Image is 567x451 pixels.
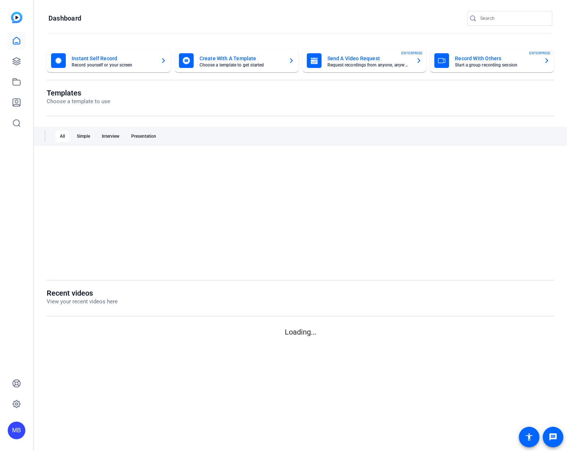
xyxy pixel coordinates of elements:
[529,50,550,56] span: ENTERPRISE
[47,97,110,106] p: Choose a template to use
[11,12,22,23] img: blue-gradient.svg
[55,130,69,142] div: All
[72,63,155,67] mat-card-subtitle: Record yourself or your screen
[47,289,118,297] h1: Recent videos
[480,14,546,23] input: Search
[49,14,81,23] h1: Dashboard
[47,326,554,338] p: Loading...
[455,54,538,63] mat-card-title: Record With Others
[327,63,410,67] mat-card-subtitle: Request recordings from anyone, anywhere
[430,49,554,72] button: Record With OthersStart a group recording sessionENTERPRISE
[72,54,155,63] mat-card-title: Instant Self Record
[47,49,171,72] button: Instant Self RecordRecord yourself or your screen
[200,54,283,63] mat-card-title: Create With A Template
[200,63,283,67] mat-card-subtitle: Choose a template to get started
[302,49,427,72] button: Send A Video RequestRequest recordings from anyone, anywhereENTERPRISE
[455,63,538,67] mat-card-subtitle: Start a group recording session
[327,54,410,63] mat-card-title: Send A Video Request
[175,49,299,72] button: Create With A TemplateChoose a template to get started
[47,89,110,97] h1: Templates
[47,297,118,306] p: View your recent videos here
[127,130,161,142] div: Presentation
[72,130,94,142] div: Simple
[401,50,423,56] span: ENTERPRISE
[525,433,534,441] mat-icon: accessibility
[8,422,25,439] div: MB
[97,130,124,142] div: Interview
[549,433,557,441] mat-icon: message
